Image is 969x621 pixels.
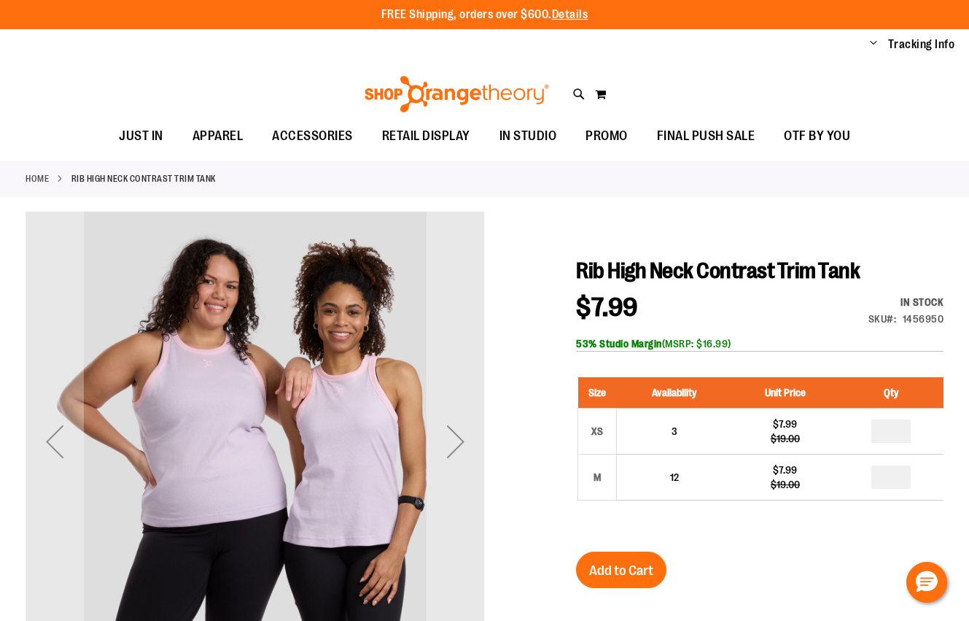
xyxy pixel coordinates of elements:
[642,120,770,153] a: FINAL PUSH SALE
[104,120,178,153] a: JUST IN
[382,120,470,153] span: RETAIL DISPLAY
[71,172,216,185] strong: Rib High Neck Contrast Trim Tank
[192,120,244,153] span: APPAREL
[178,120,258,153] a: APPAREL
[499,120,557,153] span: IN STUDIO
[576,336,943,351] div: (MSRP: $16.99)
[578,377,617,409] th: Size
[485,120,572,153] a: IN STUDIO
[870,37,877,52] button: Account menu
[576,338,662,350] b: 53% Studio Margin
[868,313,897,325] strong: SKU
[586,466,608,488] div: M
[552,8,588,21] a: Details
[739,417,831,431] div: $7.99
[903,312,944,326] div: 1456950
[367,120,485,153] a: RETAIL DISPLAY
[585,120,628,153] span: PROMO
[576,258,860,283] span: Rib High Neck Contrast Trim Tank
[586,420,608,442] div: XS
[617,377,731,409] th: Availability
[670,471,679,483] span: 12
[906,562,947,603] button: Hello, have a question? Let’s chat.
[576,293,638,323] span: $7.99
[119,120,163,153] span: JUST IN
[381,7,588,23] p: FREE Shipping, orders over $600.
[868,295,944,309] div: In stock
[838,377,943,409] th: Qty
[657,120,755,153] span: FINAL PUSH SALE
[731,377,838,409] th: Unit Price
[769,120,865,153] a: OTF BY YOU
[672,425,677,437] span: 3
[589,563,653,579] span: Add to Cart
[739,431,831,446] div: $19.00
[571,120,642,153] a: PROMO
[868,295,944,309] div: Availability
[739,463,831,477] div: $7.99
[576,552,666,588] button: Add to Cart
[26,172,49,185] a: Home
[362,76,551,112] img: Shop Orangetheory
[784,120,850,153] span: OTF BY YOU
[272,120,353,153] span: ACCESSORIES
[888,36,955,53] a: Tracking Info
[739,477,831,492] div: $19.00
[257,120,367,153] a: ACCESSORIES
